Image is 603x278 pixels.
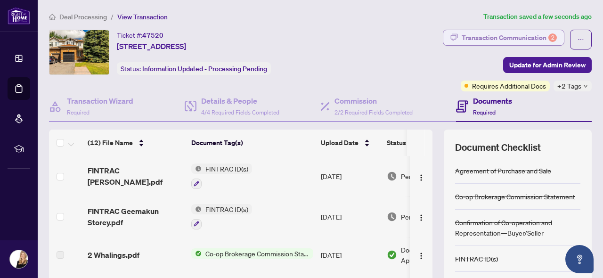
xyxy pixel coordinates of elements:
div: Confirmation of Co-operation and Representation—Buyer/Seller [455,217,580,238]
h4: Transaction Wizard [67,95,133,106]
span: Requires Additional Docs [472,81,546,91]
span: Pending Review [401,212,448,222]
span: Information Updated - Processing Pending [142,65,267,73]
span: Document Approved [401,245,459,265]
span: down [583,84,588,89]
span: [STREET_ADDRESS] [117,41,186,52]
th: (12) File Name [84,130,187,156]
span: +2 Tags [557,81,581,91]
span: FINTRAC Geemakun Storey.pdf [88,205,184,228]
span: 47520 [142,31,163,40]
span: 4/4 Required Fields Completed [201,109,279,116]
span: View Transaction [117,13,168,21]
img: IMG-X12299284_1.jpg [49,30,109,74]
th: Status [383,130,463,156]
button: Open asap [565,245,594,273]
span: Co-op Brokerage Commission Statement [202,248,313,259]
span: home [49,14,56,20]
span: Update for Admin Review [509,57,586,73]
div: Transaction Communication [462,30,557,45]
button: Status IconCo-op Brokerage Commission Statement [191,248,313,259]
span: 2 Whalings.pdf [88,249,139,261]
span: FINTRAC ID(s) [202,164,252,174]
div: Ticket #: [117,30,163,41]
h4: Details & People [201,95,279,106]
button: Logo [414,209,429,224]
button: Transaction Communication2 [443,30,564,46]
span: Required [67,109,90,116]
button: Logo [414,169,429,184]
img: Document Status [387,212,397,222]
td: [DATE] [317,237,383,273]
span: (12) File Name [88,138,133,148]
img: Profile Icon [10,250,28,268]
img: Logo [417,214,425,221]
span: FINTRAC ID(s) [202,204,252,214]
img: Logo [417,252,425,260]
li: / [111,11,114,22]
button: Status IconFINTRAC ID(s) [191,204,252,229]
div: 2 [548,33,557,42]
article: Transaction saved a few seconds ago [483,11,592,22]
img: Status Icon [191,164,202,174]
img: logo [8,7,30,25]
span: FINTRAC [PERSON_NAME].pdf [88,165,184,188]
td: [DATE] [317,156,383,196]
button: Logo [414,247,429,262]
img: Status Icon [191,248,202,259]
span: Upload Date [321,138,359,148]
div: FINTRAC ID(s) [455,253,498,264]
th: Document Tag(s) [187,130,317,156]
div: Co-op Brokerage Commission Statement [455,191,575,202]
h4: Commission [334,95,413,106]
td: [DATE] [317,196,383,237]
div: Status: [117,62,271,75]
h4: Documents [473,95,512,106]
button: Status IconFINTRAC ID(s) [191,164,252,189]
img: Document Status [387,250,397,260]
img: Document Status [387,171,397,181]
span: Required [473,109,496,116]
img: Status Icon [191,204,202,214]
span: Status [387,138,406,148]
th: Upload Date [317,130,383,156]
span: Deal Processing [59,13,107,21]
div: Agreement of Purchase and Sale [455,165,551,176]
img: Logo [417,174,425,181]
span: Document Checklist [455,141,541,154]
span: Pending Review [401,171,448,181]
span: 2/2 Required Fields Completed [334,109,413,116]
span: ellipsis [578,36,584,43]
button: Update for Admin Review [503,57,592,73]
